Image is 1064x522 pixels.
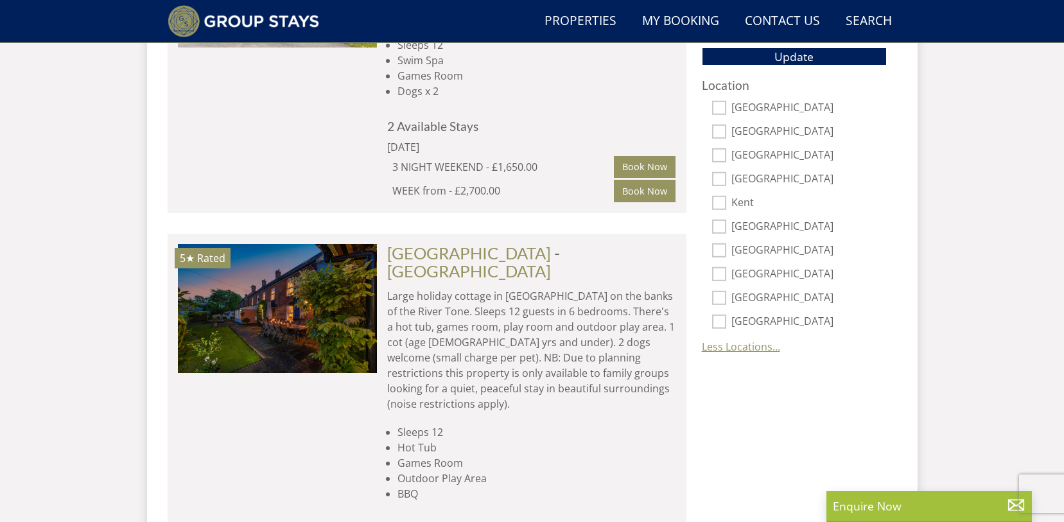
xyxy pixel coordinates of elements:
label: [GEOGRAPHIC_DATA] [731,101,887,116]
div: WEEK from - £2,700.00 [392,183,615,198]
a: My Booking [637,7,724,36]
h4: 2 Available Stays [387,119,676,133]
li: Dogs x 2 [397,83,676,99]
a: Contact Us [740,7,825,36]
label: [GEOGRAPHIC_DATA] [731,149,887,163]
label: [GEOGRAPHIC_DATA] [731,291,887,306]
a: Book Now [614,180,676,202]
a: 5★ Rated [178,244,377,372]
li: Hot Tub [397,440,676,455]
div: 3 NIGHT WEEKEND - £1,650.00 [392,159,615,175]
li: Sleeps 12 [397,424,676,440]
label: [GEOGRAPHIC_DATA] [731,268,887,282]
li: Outdoor Play Area [397,471,676,486]
span: - [387,243,560,281]
img: Group Stays [168,5,320,37]
label: [GEOGRAPHIC_DATA] [731,220,887,234]
a: [GEOGRAPHIC_DATA] [387,243,551,263]
a: Properties [539,7,622,36]
div: [DATE] [387,139,561,155]
span: Update [774,49,814,64]
li: Games Room [397,68,676,83]
a: [GEOGRAPHIC_DATA] [387,261,551,281]
p: Large holiday cottage in [GEOGRAPHIC_DATA] on the banks of the River Tone. Sleeps 12 guests in 6 ... [387,288,676,412]
label: [GEOGRAPHIC_DATA] [731,173,887,187]
li: BBQ [397,486,676,501]
a: Less Locations... [702,340,780,354]
img: riverside-somerset-home-holiday-sleeps-9.original.jpg [178,244,377,372]
li: Swim Spa [397,53,676,68]
a: Search [841,7,897,36]
span: RIVERSIDE has a 5 star rating under the Quality in Tourism Scheme [180,251,195,265]
label: [GEOGRAPHIC_DATA] [731,125,887,139]
span: Rated [197,251,225,265]
li: Games Room [397,455,676,471]
label: Kent [731,196,887,211]
button: Update [702,48,887,65]
label: [GEOGRAPHIC_DATA] [731,244,887,258]
a: Book Now [614,156,676,178]
h3: Location [702,78,887,92]
li: Sleeps 12 [397,37,676,53]
p: Enquire Now [833,498,1025,514]
label: [GEOGRAPHIC_DATA] [731,315,887,329]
